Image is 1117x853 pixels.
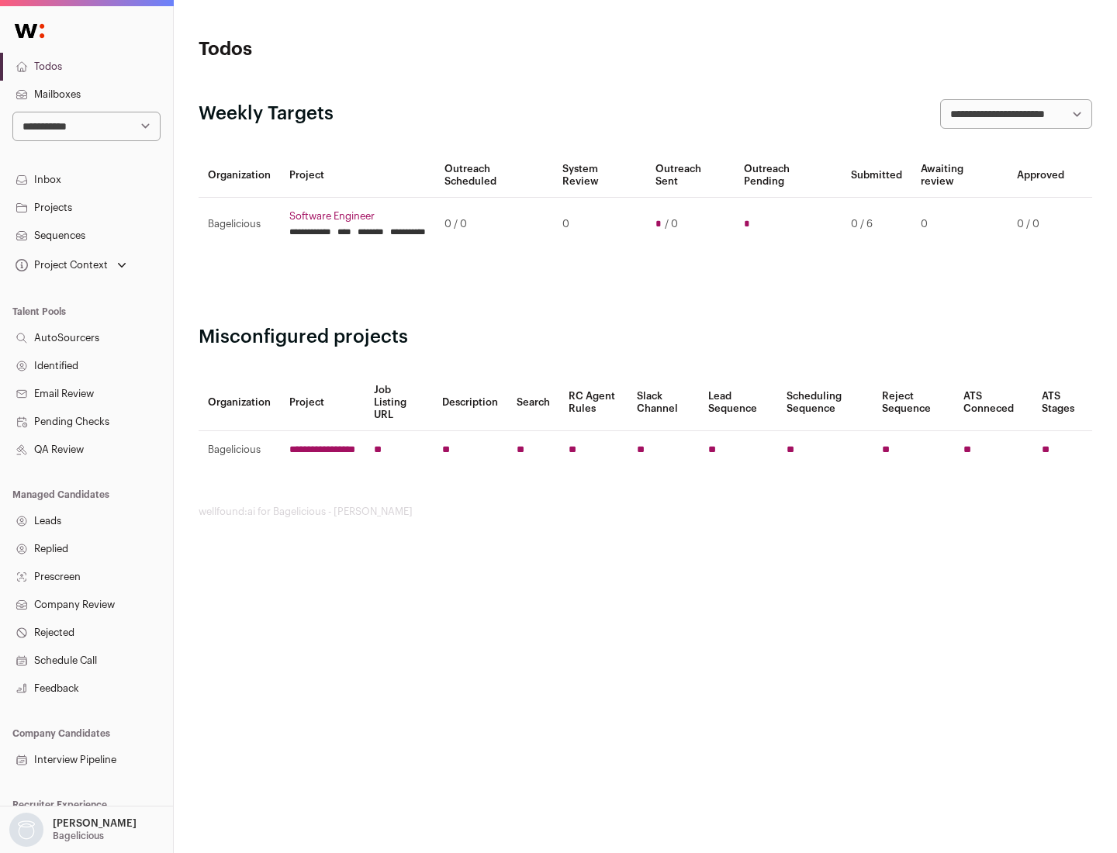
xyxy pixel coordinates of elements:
p: [PERSON_NAME] [53,817,137,830]
th: Job Listing URL [365,375,433,431]
th: Description [433,375,507,431]
td: 0 / 0 [435,198,553,251]
span: / 0 [665,218,678,230]
p: Bagelicious [53,830,104,842]
h2: Weekly Targets [199,102,334,126]
button: Open dropdown [6,813,140,847]
button: Open dropdown [12,254,130,276]
th: Lead Sequence [699,375,777,431]
td: 0 / 0 [1008,198,1074,251]
th: System Review [553,154,645,198]
th: Project [280,375,365,431]
td: Bagelicious [199,431,280,469]
th: Submitted [842,154,911,198]
th: Reject Sequence [873,375,955,431]
td: 0 [911,198,1008,251]
img: Wellfound [6,16,53,47]
a: Software Engineer [289,210,426,223]
th: ATS Stages [1032,375,1092,431]
th: RC Agent Rules [559,375,627,431]
td: Bagelicious [199,198,280,251]
th: Outreach Sent [646,154,735,198]
th: Scheduling Sequence [777,375,873,431]
td: 0 / 6 [842,198,911,251]
td: 0 [553,198,645,251]
th: Project [280,154,435,198]
th: Awaiting review [911,154,1008,198]
th: Approved [1008,154,1074,198]
th: Organization [199,154,280,198]
th: Organization [199,375,280,431]
footer: wellfound:ai for Bagelicious - [PERSON_NAME] [199,506,1092,518]
div: Project Context [12,259,108,271]
img: nopic.png [9,813,43,847]
h2: Misconfigured projects [199,325,1092,350]
th: Search [507,375,559,431]
th: ATS Conneced [954,375,1032,431]
th: Outreach Pending [735,154,841,198]
h1: Todos [199,37,496,62]
th: Outreach Scheduled [435,154,553,198]
th: Slack Channel [628,375,699,431]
